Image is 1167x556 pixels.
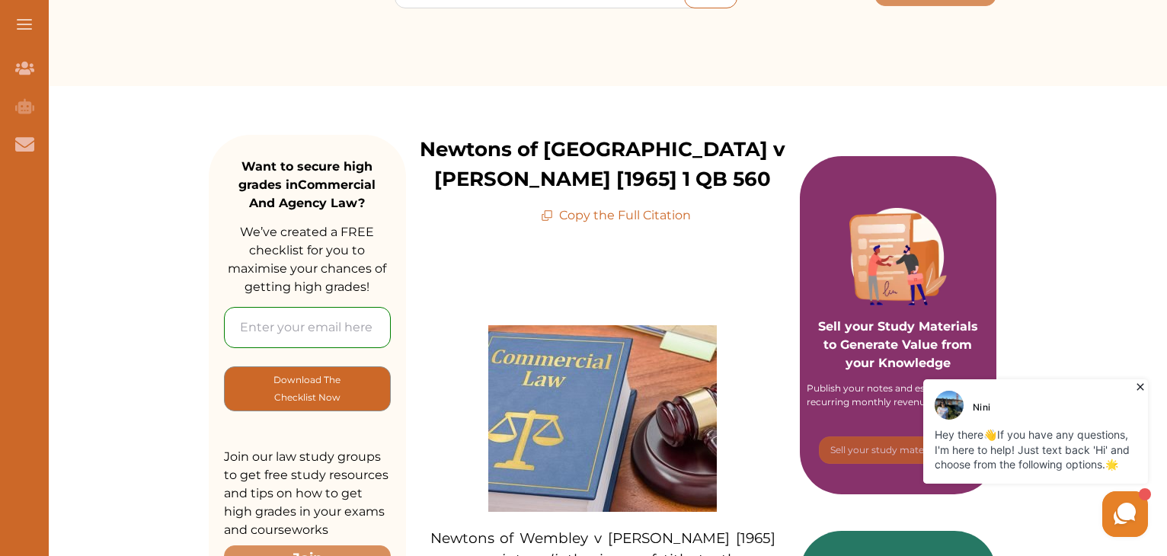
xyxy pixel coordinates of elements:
strong: Want to secure high grades in Commercial And Agency Law ? [238,159,376,210]
span: We’ve created a FREE checklist for you to maximise your chances of getting high grades! [228,225,386,294]
p: Newtons of [GEOGRAPHIC_DATA] v [PERSON_NAME] [1965] 1 QB 560 [406,135,800,194]
button: [object Object] [224,366,391,411]
input: Enter your email here [224,307,391,348]
img: Commercial-and-Agency-Law-feature-300x245.jpg [488,325,717,512]
p: Join our law study groups to get free study resources and tips on how to get high grades in your ... [224,448,391,539]
iframe: HelpCrunch [801,375,1152,541]
img: Purple card image [849,208,947,305]
p: Download The Checklist Now [255,371,360,407]
p: Sell your Study Materials to Generate Value from your Knowledge [815,275,982,372]
p: Copy the Full Citation [541,206,691,225]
